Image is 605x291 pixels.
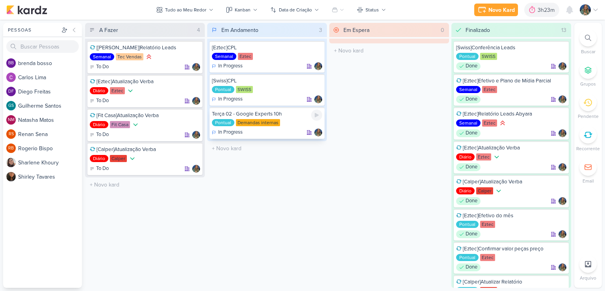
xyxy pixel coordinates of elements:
[110,87,125,94] div: Eztec
[559,129,566,137] img: Isabella Gutierres
[314,95,322,103] img: Isabella Gutierres
[314,129,322,136] div: Responsável: Isabella Gutierres
[8,61,14,65] p: bb
[314,129,322,136] img: Isabella Gutierres
[8,90,14,94] p: DF
[583,177,594,185] p: Email
[192,63,200,71] img: Isabella Gutierres
[18,59,82,67] div: b r e n d a b o s s o
[474,4,518,16] button: Novo Kard
[314,95,322,103] div: Responsável: Isabella Gutierres
[559,163,566,171] img: Isabella Gutierres
[126,87,134,95] div: Prioridade Baixa
[559,263,566,271] div: Responsável: Isabella Gutierres
[482,86,497,93] div: Eztec
[456,110,566,118] div: [Eztec]Relatório Leads Abyara
[8,146,14,151] p: RB
[90,63,109,71] div: To Do
[466,197,477,205] p: Done
[438,26,447,34] div: 0
[466,95,477,103] p: Done
[559,62,566,70] img: Isabella Gutierres
[96,165,109,173] p: To Do
[192,165,200,173] img: Isabella Gutierres
[580,274,596,282] p: Arquivo
[476,153,491,160] div: Eztec
[238,53,253,60] div: Eztec
[192,165,200,173] div: Responsável: Isabella Gutierres
[466,26,490,34] div: Finalizado
[456,77,566,84] div: [Eztec]Efetivo e Plano de Mídia Parcial
[6,26,60,34] div: Pessoas
[456,144,566,151] div: [Eztec]Atualização Verba
[90,97,109,105] div: To Do
[212,44,322,51] div: [Eztec]CPL
[90,53,114,60] div: Semanal
[6,158,16,167] img: Sharlene Khoury
[236,86,253,93] div: SWISS
[212,53,236,60] div: Semanal
[6,129,16,139] div: Renan Sena
[456,278,566,285] div: [Calper]Atualizar Relatório
[194,26,203,34] div: 4
[456,263,481,271] div: Done
[456,153,475,160] div: Diário
[110,121,130,128] div: Fit Casa
[18,159,82,167] div: S h a r l e n e K h o u r y
[493,153,501,161] div: Prioridade Baixa
[90,155,108,162] div: Diário
[90,121,108,128] div: Diário
[466,62,477,70] p: Done
[456,187,475,194] div: Diário
[90,87,108,94] div: Diário
[192,131,200,139] img: Isabella Gutierres
[192,97,200,105] img: Isabella Gutierres
[212,62,243,70] div: In Progress
[132,121,139,129] div: Prioridade Baixa
[580,4,591,15] img: Isabella Gutierres
[90,165,109,173] div: To Do
[192,97,200,105] div: Responsável: Isabella Gutierres
[316,26,325,34] div: 3
[212,95,243,103] div: In Progress
[456,53,479,60] div: Pontual
[480,53,497,60] div: SWISS
[9,132,14,136] p: RS
[96,131,109,139] p: To Do
[559,230,566,238] div: Responsável: Isabella Gutierres
[212,129,243,136] div: In Progress
[456,95,481,103] div: Done
[18,130,82,138] div: R e n a n S e n a
[6,5,47,15] img: kardz.app
[456,197,481,205] div: Done
[574,29,602,55] li: Ctrl + F
[456,129,481,137] div: Done
[576,145,600,152] p: Recorrente
[558,26,570,34] div: 13
[90,146,200,153] div: [Calper]Atualização Verba
[110,155,127,162] div: Calper
[212,86,234,93] div: Pontual
[499,119,507,127] div: Prioridade Alta
[90,112,200,119] div: [Fit Casa]Atualização Verba
[343,26,369,34] div: Em Espera
[145,53,153,61] div: Prioridade Alta
[559,197,566,205] img: Isabella Gutierres
[90,44,200,51] div: [Tec Vendas]Relatório Leads
[8,118,15,122] p: NM
[456,163,481,171] div: Done
[466,163,477,171] p: Done
[96,63,109,71] p: To Do
[218,95,243,103] p: In Progress
[314,62,322,70] img: Isabella Gutierres
[192,63,200,71] div: Responsável: Isabella Gutierres
[128,155,136,162] div: Prioridade Baixa
[18,88,82,96] div: D i e g o F r e i t a s
[96,97,109,105] p: To Do
[212,119,234,126] div: Pontual
[212,77,322,84] div: [Swiss]CPL
[559,129,566,137] div: Responsável: Isabella Gutierres
[6,115,16,125] div: Natasha Matos
[559,163,566,171] div: Responsável: Isabella Gutierres
[6,58,16,68] div: brenda bosso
